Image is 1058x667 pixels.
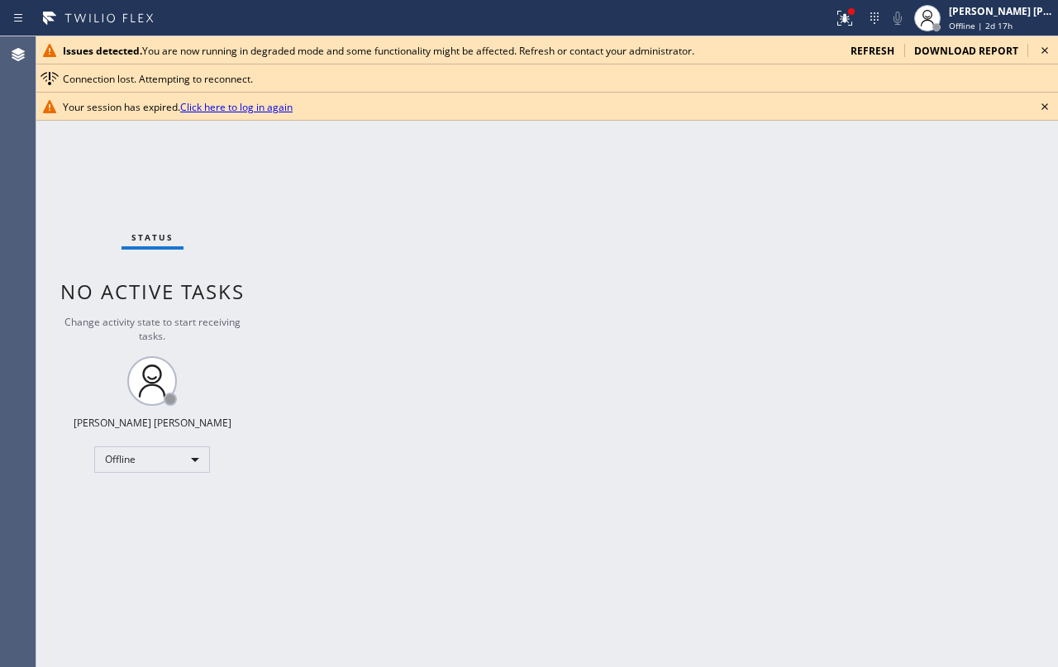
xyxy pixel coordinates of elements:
[949,20,1013,31] span: Offline | 2d 17h
[851,44,894,58] span: refresh
[914,44,1018,58] span: download report
[949,4,1053,18] div: [PERSON_NAME] [PERSON_NAME]
[63,100,293,114] span: Your session has expired.
[94,446,210,473] div: Offline
[74,416,231,430] div: [PERSON_NAME] [PERSON_NAME]
[64,315,241,343] span: Change activity state to start receiving tasks.
[180,100,293,114] a: Click here to log in again
[60,278,245,305] span: No active tasks
[63,44,837,58] div: You are now running in degraded mode and some functionality might be affected. Refresh or contact...
[63,72,253,86] span: Connection lost. Attempting to reconnect.
[63,44,142,58] b: Issues detected.
[886,7,909,30] button: Mute
[131,231,174,243] span: Status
